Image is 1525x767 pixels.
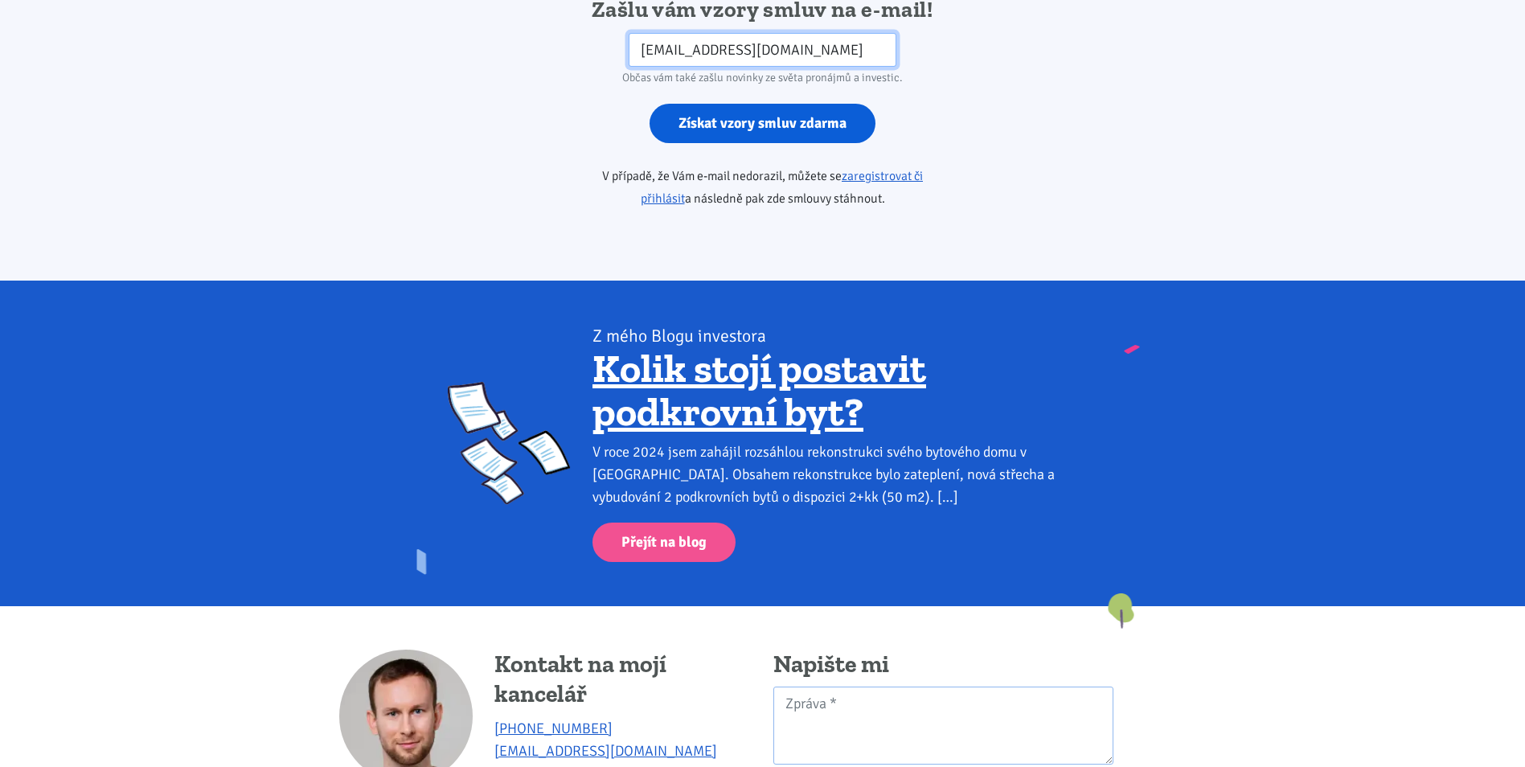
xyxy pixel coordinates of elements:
[650,104,875,143] input: Získat vzory smluv zdarma
[773,650,1113,680] h4: Napište mi
[592,325,1077,347] div: Z mého Blogu investora
[494,650,752,710] h4: Kontakt na mojí kancelář
[556,165,969,210] p: V případě, že Vám e-mail nedorazil, můžete se a následně pak zde smlouvy stáhnout.
[494,742,717,760] a: [EMAIL_ADDRESS][DOMAIN_NAME]
[592,441,1077,508] div: V roce 2024 jsem zahájil rozsáhlou rekonstrukci svého bytového domu v [GEOGRAPHIC_DATA]. Obsahem ...
[592,523,736,562] a: Přejít na blog
[494,720,613,737] a: [PHONE_NUMBER]
[629,33,896,68] input: Zadejte váš e-mail
[592,344,926,436] a: Kolik stojí postavit podkrovní byt?
[556,67,969,89] div: Občas vám také zašlu novinky ze světa pronájmů a investic.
